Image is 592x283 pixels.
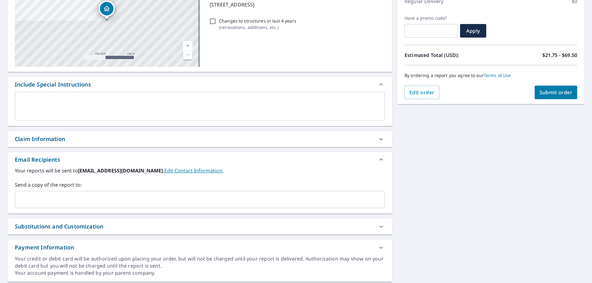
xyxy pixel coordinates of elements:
[7,240,392,255] div: Payment Information
[183,41,192,50] a: Current Level 17, Zoom In
[460,24,486,38] button: Apply
[405,51,491,59] p: Estimated Total (USD):
[15,255,385,269] div: Your credit or debit card will be authorized upon placing your order, but will not be charged unt...
[219,24,296,30] p: ( renovations, additions, etc. )
[210,1,382,8] p: [STREET_ADDRESS]
[99,1,115,20] div: Dropped pin, building 1, Residential property, 268 Bass Ct Marco Island, FL 34145
[409,89,434,96] span: Edit order
[405,15,458,21] label: Have a promo code?
[164,167,224,174] a: EditContactInfo
[15,156,60,164] div: Email Recipients
[7,77,392,92] div: Include Special Instructions
[484,72,511,78] a: Terms of Use
[7,152,392,167] div: Email Recipients
[542,51,577,59] p: $21.75 - $69.50
[15,181,385,188] label: Send a copy of the report to:
[535,86,578,99] button: Submit order
[465,27,481,34] span: Apply
[15,222,103,231] div: Substitutions and Customization
[15,167,385,174] label: Your reports will be sent to
[219,18,296,24] p: Changes to structures in last 4 years
[540,89,573,96] span: Submit order
[405,73,577,78] p: By ordering a report you agree to our
[405,86,439,99] button: Edit order
[15,135,65,143] div: Claim Information
[183,50,192,59] a: Current Level 17, Zoom Out
[7,131,392,147] div: Claim Information
[15,80,91,89] div: Include Special Instructions
[78,167,164,174] b: [EMAIL_ADDRESS][DOMAIN_NAME].
[15,243,74,252] div: Payment Information
[15,269,385,277] div: Your account payment is handled by your parent company.
[7,219,392,234] div: Substitutions and Customization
